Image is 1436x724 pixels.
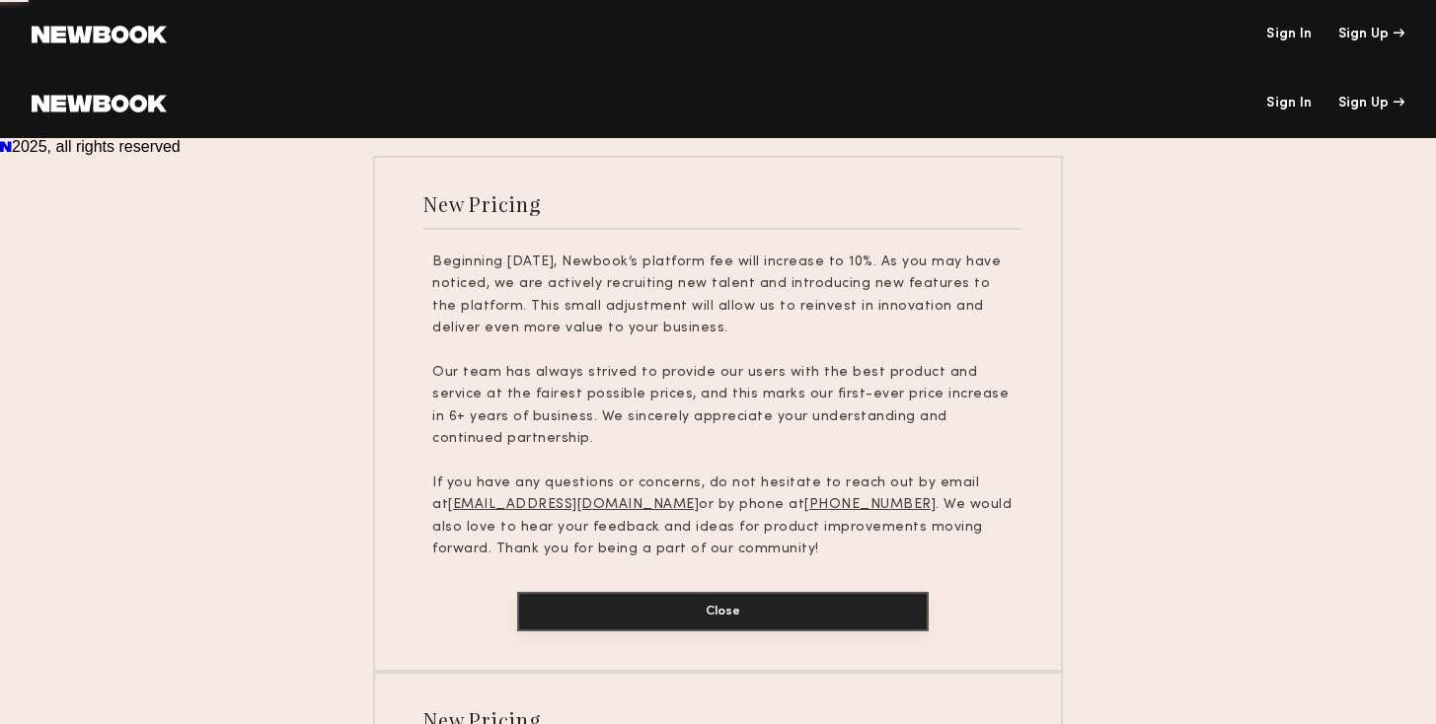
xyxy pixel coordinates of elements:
[448,498,699,511] u: [EMAIL_ADDRESS][DOMAIN_NAME]
[1266,28,1312,41] a: Sign In
[517,592,929,631] button: Close
[12,138,181,155] span: 2025, all rights reserved
[423,190,541,217] div: New Pricing
[432,362,1013,451] p: Our team has always strived to provide our users with the best product and service at the fairest...
[804,498,936,511] u: [PHONE_NUMBER]
[1338,28,1404,41] div: Sign Up
[1338,97,1404,110] div: Sign Up
[432,252,1013,340] p: Beginning [DATE], Newbook’s platform fee will increase to 10%. As you may have noticed, we are ac...
[1266,97,1312,110] a: Sign In
[432,472,1013,561] p: If you have any questions or concerns, do not hesitate to reach out by email at or by phone at . ...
